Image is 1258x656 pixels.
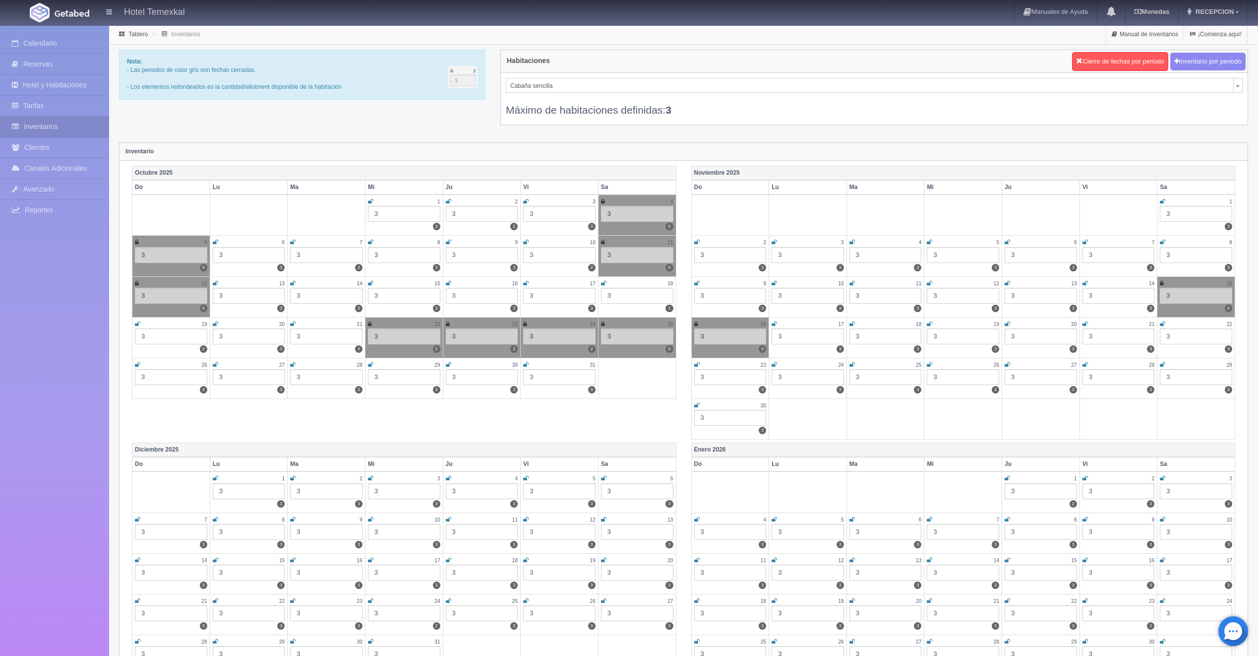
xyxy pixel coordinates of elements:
[437,240,440,245] small: 8
[446,369,518,385] div: 3
[763,281,766,286] small: 9
[1135,8,1169,15] b: Monedas
[927,328,999,344] div: 3
[510,582,518,589] label: 3
[290,524,362,540] div: 3
[135,369,207,385] div: 3
[1082,288,1155,304] div: 3
[601,206,673,222] div: 3
[277,305,285,312] label: 3
[355,582,362,589] label: 3
[171,31,200,38] a: Inventarios
[507,57,550,65] h4: Habitaciones
[277,345,285,353] label: 3
[506,78,1243,93] a: Cabaña sencilla
[355,345,362,353] label: 3
[368,605,440,621] div: 3
[996,240,999,245] small: 5
[355,622,362,630] label: 3
[277,500,285,508] label: 3
[446,483,518,499] div: 3
[1070,622,1077,630] label: 3
[282,240,285,245] small: 6
[125,148,154,155] strong: Inventario
[200,622,207,630] label: 3
[135,328,207,344] div: 3
[523,328,596,344] div: 3
[200,345,207,353] label: 2
[368,369,440,385] div: 3
[838,281,843,286] small: 10
[1160,483,1232,499] div: 3
[588,345,596,353] label: 2
[290,605,362,621] div: 3
[759,541,766,548] label: 3
[1072,52,1168,71] button: Cierre de fechas por periodo
[772,247,844,263] div: 3
[290,247,362,263] div: 3
[1070,582,1077,589] label: 3
[1229,240,1232,245] small: 8
[1106,25,1184,44] a: Manual de Inventarios
[837,582,844,589] label: 3
[128,31,148,38] a: Tablero
[359,240,362,245] small: 7
[132,166,676,180] th: Octubre 2025
[290,328,362,344] div: 3
[434,281,440,286] small: 15
[279,281,285,286] small: 13
[290,369,362,385] div: 3
[446,206,518,222] div: 3
[914,386,921,394] label: 3
[506,93,1243,117] div: Máximo de habitaciones definidas:
[1160,565,1232,581] div: 3
[433,541,440,548] label: 3
[355,541,362,548] label: 3
[523,288,596,304] div: 3
[846,180,924,195] th: Ma
[924,180,1002,195] th: Mi
[759,386,766,394] label: 3
[1225,500,1232,508] label: 3
[665,264,673,271] label: 0
[446,605,518,621] div: 3
[355,500,362,508] label: 3
[523,206,596,222] div: 3
[135,565,207,581] div: 3
[355,305,362,312] label: 3
[1147,622,1154,630] label: 2
[1082,524,1155,540] div: 3
[992,541,999,548] label: 3
[1147,386,1154,394] label: 3
[763,240,766,245] small: 2
[135,288,207,304] div: 3
[1002,180,1080,195] th: Ju
[914,264,921,271] label: 3
[694,524,767,540] div: 3
[290,483,362,499] div: 3
[694,410,767,426] div: 3
[772,565,844,581] div: 3
[433,500,440,508] label: 3
[443,180,521,195] th: Ju
[124,5,185,17] h4: Hotel Temexkal
[200,541,207,548] label: 3
[1147,541,1154,548] label: 3
[515,199,518,204] small: 2
[1160,328,1232,344] div: 3
[992,582,999,589] label: 3
[1225,541,1232,548] label: 3
[665,305,673,312] label: 1
[927,565,999,581] div: 3
[1070,264,1077,271] label: 3
[200,264,207,271] label: 0
[601,328,673,344] div: 3
[368,288,440,304] div: 3
[665,500,673,508] label: 3
[588,622,596,630] label: 3
[914,622,921,630] label: 3
[927,369,999,385] div: 3
[510,345,518,353] label: 2
[1005,328,1077,344] div: 3
[1147,264,1154,271] label: 3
